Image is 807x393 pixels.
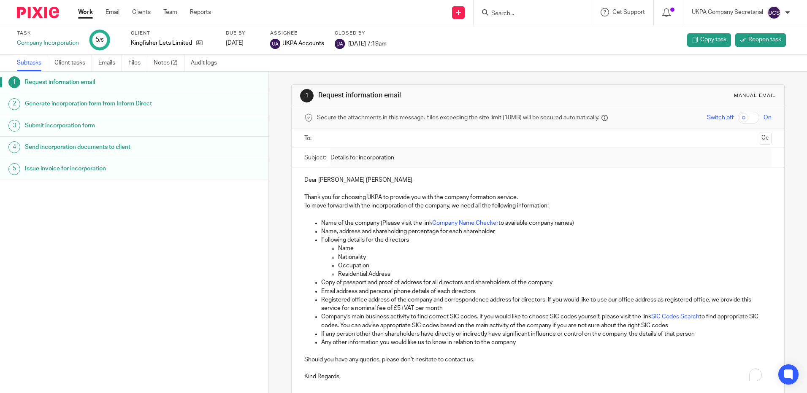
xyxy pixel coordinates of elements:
p: Copy of passport and proof of address for all directors and shareholders of the company [321,278,771,287]
label: Assignee [270,30,324,37]
a: SIC Codes Search [651,314,699,320]
h1: Request information email [318,91,556,100]
p: Nationality [338,253,771,261]
span: On [764,113,772,122]
img: Pixie [17,7,59,18]
p: Should you have any queries, please don’t hesitate to contact us. [304,355,771,364]
p: Email address and personal phone details of each directors [321,287,771,296]
label: Subject: [304,153,326,162]
p: Kind Regards, [304,372,771,381]
a: Reopen task [735,33,786,47]
div: 1 [8,76,20,88]
a: Team [163,8,177,16]
a: Notes (2) [154,55,184,71]
p: Company's main business activity to find correct SIC codes. If you would like to choose SIC codes... [321,312,771,330]
div: [DATE] [226,39,260,47]
div: 4 [8,141,20,153]
label: Closed by [335,30,387,37]
a: Audit logs [191,55,223,71]
p: Thank you for choosing UKPA to provide you with the company formation service. [304,193,771,202]
p: Any other information you would like us to know in relation to the company [321,338,771,347]
div: 5 [95,35,104,45]
p: Occupation [338,261,771,270]
label: To: [304,134,314,143]
a: Emails [98,55,122,71]
a: Subtasks [17,55,48,71]
span: Switch off [707,113,734,122]
a: Email [106,8,119,16]
a: Work [78,8,93,16]
img: svg%3E [767,6,781,19]
a: Reports [190,8,211,16]
label: Due by [226,30,260,37]
a: Clients [132,8,151,16]
h1: Generate incorporation form from Inform Direct [25,97,182,110]
h1: Submit incorporation form [25,119,182,132]
p: To move forward with the incorporation of the company, we need all the following information: [304,202,771,210]
span: [DATE] 7:19am [348,40,387,46]
p: If any person other than shareholders have directly or indirectly have significant influence or c... [321,330,771,338]
p: Name [338,244,771,253]
span: Copy task [700,35,726,44]
div: To enrich screen reader interactions, please activate Accessibility in Grammarly extension settings [292,167,784,387]
h1: Request information email [25,76,182,89]
label: Client [131,30,215,37]
a: Copy task [687,33,731,47]
p: UKPA Company Secretarial [692,8,763,16]
small: /5 [99,38,104,43]
h1: Issue invoice for incorporation [25,162,182,175]
div: 1 [300,89,314,102]
span: Reopen task [748,35,781,44]
div: 2 [8,98,20,110]
p: Residential Address [338,270,771,278]
div: Company Incorporation [17,39,79,47]
button: Cc [759,132,772,145]
div: Manual email [734,92,776,99]
p: Name of the company (Please visit the link to available company names) [321,219,771,227]
p: Registered office address of the company and correspondence address for directors. If you would l... [321,296,771,313]
h1: Send incorporation documents to client [25,141,182,153]
p: Following details for the directors [321,236,771,244]
input: Search [490,10,566,18]
img: svg%3E [335,39,345,49]
a: Company Name Checker [432,220,498,226]
p: Kingfisher Lets Limited [131,39,192,47]
p: Dear [PERSON_NAME] [PERSON_NAME], [304,176,771,184]
span: Secure the attachments in this message. Files exceeding the size limit (10MB) will be secured aut... [317,113,599,122]
div: 5 [8,163,20,175]
a: Files [128,55,147,71]
p: Name, address and shareholding percentage for each shareholder [321,227,771,236]
span: UKPA Accounts [282,39,324,48]
img: svg%3E [270,39,280,49]
span: Get Support [612,9,645,15]
div: 3 [8,120,20,132]
label: Task [17,30,79,37]
a: Client tasks [54,55,92,71]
